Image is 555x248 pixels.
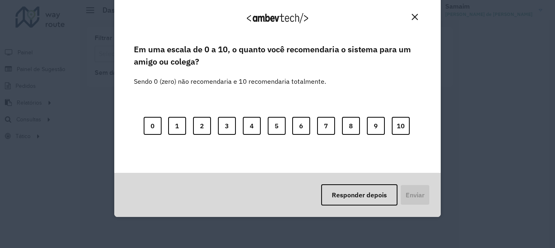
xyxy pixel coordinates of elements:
button: 6 [292,117,310,135]
button: 3 [218,117,236,135]
button: 4 [243,117,261,135]
img: Close [412,14,418,20]
img: Logo Ambevtech [247,13,308,23]
button: Close [408,11,421,23]
button: 1 [168,117,186,135]
button: 10 [392,117,410,135]
button: 7 [317,117,335,135]
label: Sendo 0 (zero) não recomendaria e 10 recomendaria totalmente. [134,67,326,86]
button: 2 [193,117,211,135]
label: Em uma escala de 0 a 10, o quanto você recomendaria o sistema para um amigo ou colega? [134,43,421,68]
button: 0 [144,117,162,135]
button: 5 [268,117,286,135]
button: 9 [367,117,385,135]
button: Responder depois [321,184,397,206]
button: 8 [342,117,360,135]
